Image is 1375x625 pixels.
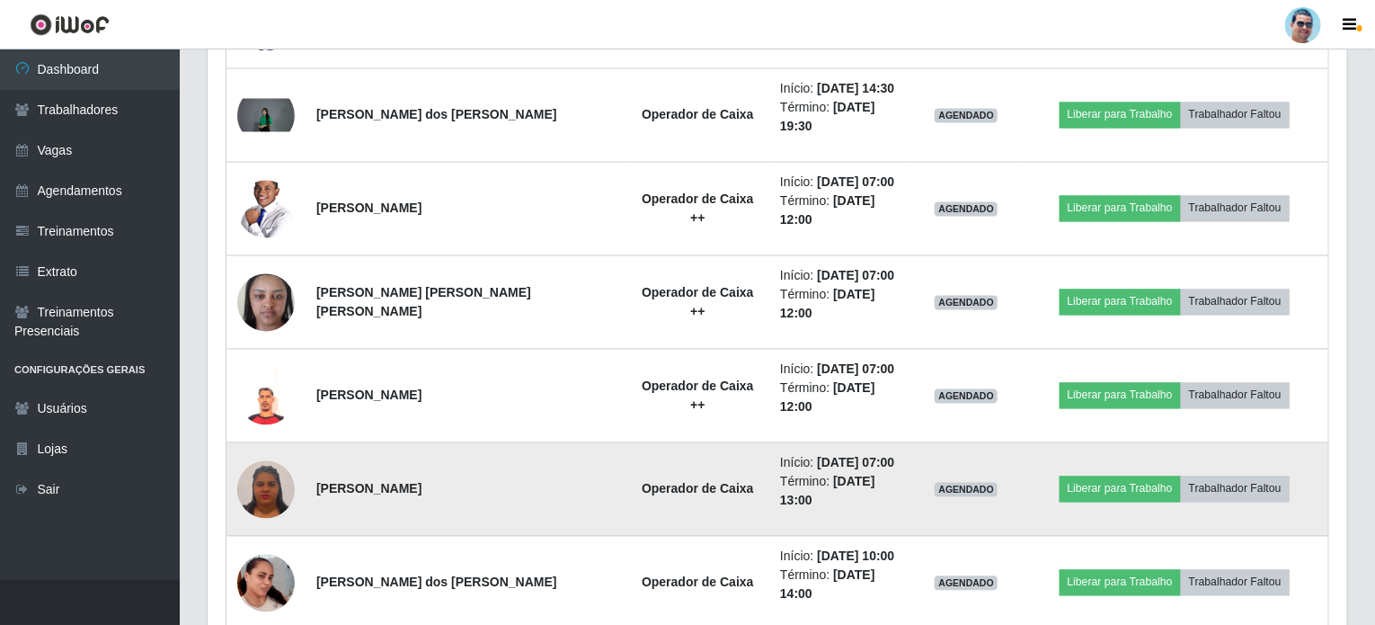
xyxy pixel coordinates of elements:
button: Liberar para Trabalho [1060,383,1181,408]
li: Início: [780,454,901,473]
span: AGENDADO [935,483,998,497]
time: [DATE] 14:30 [817,82,894,96]
strong: Operador de Caixa ++ [642,192,754,226]
li: Início: [780,80,901,99]
button: Trabalhador Faltou [1181,290,1290,315]
img: 1734430327738.jpeg [237,264,295,341]
strong: [PERSON_NAME] [316,201,421,216]
img: 1713189921328.jpeg [237,166,295,253]
button: Trabalhador Faltou [1181,196,1290,221]
img: CoreUI Logo [30,13,110,36]
li: Término: [780,286,901,324]
button: Liberar para Trabalho [1060,570,1181,595]
button: Trabalhador Faltou [1181,383,1290,408]
img: 1741723439768.jpeg [237,368,295,425]
button: Liberar para Trabalho [1060,103,1181,128]
li: Início: [780,548,901,567]
li: Término: [780,567,901,604]
img: 1752886707341.jpeg [237,459,295,521]
time: [DATE] 07:00 [817,362,894,377]
strong: Operador de Caixa ++ [642,379,754,413]
button: Liberar para Trabalho [1060,196,1181,221]
button: Liberar para Trabalho [1060,477,1181,502]
strong: [PERSON_NAME] [316,388,421,403]
button: Liberar para Trabalho [1060,290,1181,315]
span: AGENDADO [935,576,998,591]
strong: Operador de Caixa [642,576,754,590]
time: [DATE] 10:00 [817,549,894,564]
li: Término: [780,473,901,511]
strong: Operador de Caixa ++ [642,286,754,319]
li: Término: [780,99,901,137]
li: Início: [780,267,901,286]
strong: [PERSON_NAME] dos [PERSON_NAME] [316,108,557,122]
img: 1758553448636.jpeg [237,99,295,133]
strong: [PERSON_NAME] [316,482,421,496]
span: AGENDADO [935,202,998,217]
time: [DATE] 07:00 [817,456,894,470]
span: AGENDADO [935,389,998,404]
li: Término: [780,379,901,417]
li: Término: [780,192,901,230]
strong: [PERSON_NAME] [PERSON_NAME] [PERSON_NAME] [316,286,531,319]
button: Trabalhador Faltou [1181,570,1290,595]
button: Trabalhador Faltou [1181,103,1290,128]
button: Trabalhador Faltou [1181,477,1290,502]
strong: Operador de Caixa [642,482,754,496]
time: [DATE] 07:00 [817,175,894,190]
span: AGENDADO [935,296,998,310]
time: [DATE] 07:00 [817,269,894,283]
li: Início: [780,174,901,192]
span: AGENDADO [935,109,998,123]
strong: Operador de Caixa [642,108,754,122]
li: Início: [780,361,901,379]
strong: [PERSON_NAME] dos [PERSON_NAME] [316,576,557,590]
